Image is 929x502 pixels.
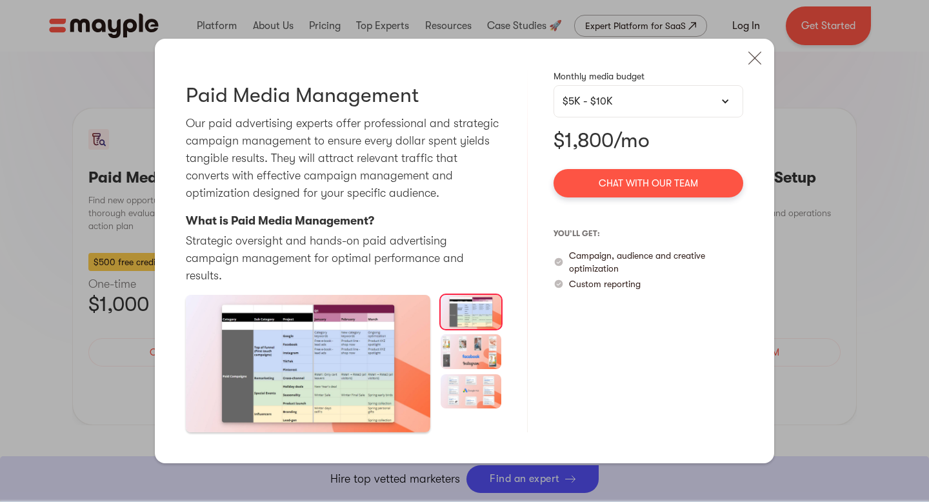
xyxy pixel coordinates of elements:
p: Strategic oversight and hands-on paid advertising campaign management for optimal performance and... [186,232,501,285]
p: What is Paid Media Management? [186,212,374,230]
a: open lightbox [186,295,430,432]
h3: Paid Media Management [186,83,419,108]
p: Our paid advertising experts offer professional and strategic campaign management to ensure every... [186,115,501,202]
p: you’ll get: [554,223,743,244]
p: Campaign, audience and creative optimization [569,249,743,275]
a: Chat with our team [554,169,743,197]
div: $5K - $10K [563,94,734,109]
div: $5K - $10K [554,85,743,117]
p: Custom reporting [569,277,641,290]
p: $1,800/mo [554,128,743,154]
p: Monthly media budget [554,70,743,83]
